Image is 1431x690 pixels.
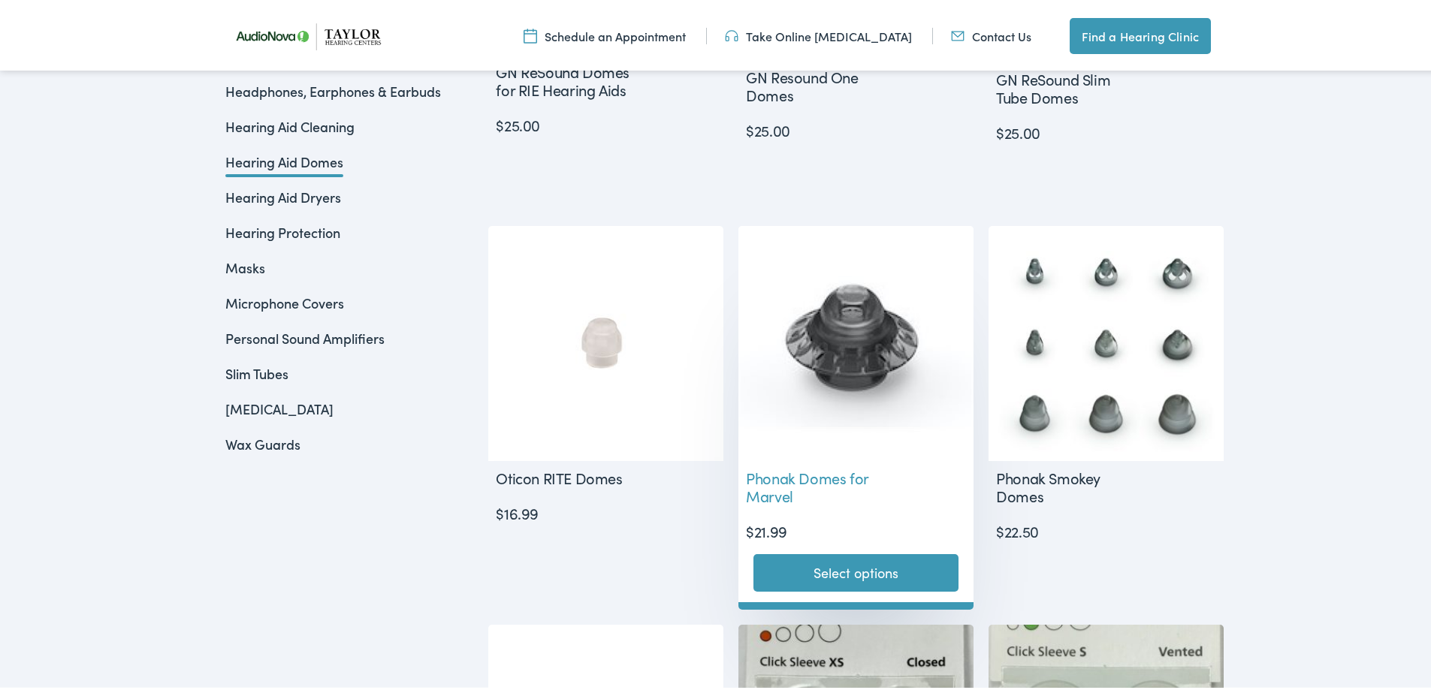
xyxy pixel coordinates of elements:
bdi: 25.00 [746,116,790,137]
a: Find a Hearing Clinic [1070,15,1211,51]
span: $ [496,111,504,132]
a: Personal Sound Amplifiers [225,326,385,345]
span: $ [746,116,754,137]
h2: Phonak Smokey Domes [989,458,1149,509]
bdi: 25.00 [496,111,540,132]
span: $ [996,119,1004,140]
a: Schedule an Appointment [524,25,686,41]
a: Oticon RITE Domes $16.99 [488,223,723,521]
a: Hearing Aid Domes [225,149,343,168]
img: utility icon [951,25,965,41]
h2: Phonak Domes for Marvel [738,458,898,509]
a: Take Online [MEDICAL_DATA] [725,25,912,41]
h2: GN ReSound Domes for RIE Hearing Aids [488,52,648,103]
a: Masks [225,255,265,274]
a: Select options for “Phonak Domes for Marvel” [753,551,959,589]
span: $ [996,517,1004,538]
a: Contact Us [951,25,1031,41]
h2: Oticon RITE Domes [488,458,648,491]
img: Phonak domes for RIC and slim tube hearing aids. [989,223,1224,458]
h2: GN Resound One Domes [738,57,898,108]
bdi: 22.50 [996,517,1039,538]
a: Microphone Covers [225,291,344,309]
span: $ [496,499,504,520]
a: Hearing Protection [225,220,340,239]
a: Phonak Smokey Domes $22.50 [989,223,1224,539]
h2: GN ReSound Slim Tube Domes [989,59,1149,110]
img: utility icon [524,25,537,41]
a: Hearing Aid Dryers [225,185,341,203]
a: Headphones, Earphones & Earbuds [225,79,441,98]
a: Wax Guards [225,432,300,450]
bdi: 16.99 [496,499,539,520]
img: utility icon [725,25,738,41]
span: $ [746,517,754,538]
bdi: 21.99 [746,517,787,538]
bdi: 25.00 [996,119,1040,140]
a: Slim Tubes [225,361,288,380]
a: Hearing Aid Cleaning [225,114,355,133]
a: [MEDICAL_DATA] [225,396,334,415]
a: Phonak Domes for Marvel $21.99 [738,223,974,539]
